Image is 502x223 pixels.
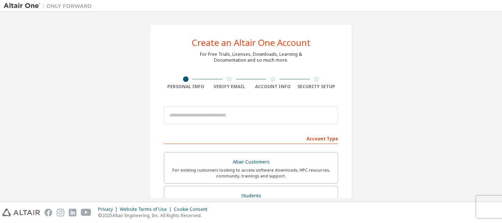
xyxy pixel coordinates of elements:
div: Students [169,191,333,201]
div: Verify Email [208,84,251,90]
div: Security Setup [295,84,338,90]
div: Personal Info [164,84,208,90]
img: altair_logo.svg [2,209,40,216]
div: Account Info [251,84,295,90]
div: For existing customers looking to access software downloads, HPC resources, community, trainings ... [169,167,333,179]
div: For Free Trials, Licenses, Downloads, Learning & Documentation and so much more. [200,51,302,63]
img: instagram.svg [57,209,64,216]
div: Website Terms of Use [120,206,174,212]
div: Privacy [98,206,120,212]
img: Altair One [4,2,96,10]
img: facebook.svg [44,209,52,216]
img: youtube.svg [81,209,92,216]
img: linkedin.svg [69,209,76,216]
div: Account Type [164,132,338,144]
div: Create an Altair One Account [192,38,311,47]
p: © 2025 Altair Engineering, Inc. All Rights Reserved. [98,212,212,219]
div: Cookie Consent [174,206,212,212]
div: Altair Customers [169,157,333,167]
